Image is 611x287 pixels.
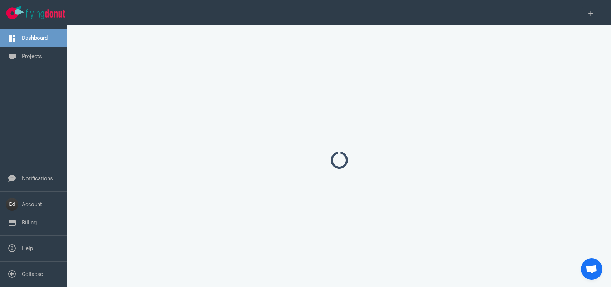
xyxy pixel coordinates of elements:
a: Dashboard [22,35,48,41]
a: Collapse [22,271,43,277]
a: Projects [22,53,42,59]
a: Help [22,245,33,252]
a: Account [22,201,42,207]
a: Aprire la chat [581,258,602,280]
img: Flying Donut text logo [26,9,65,19]
a: Notifications [22,175,53,182]
a: Billing [22,219,37,226]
